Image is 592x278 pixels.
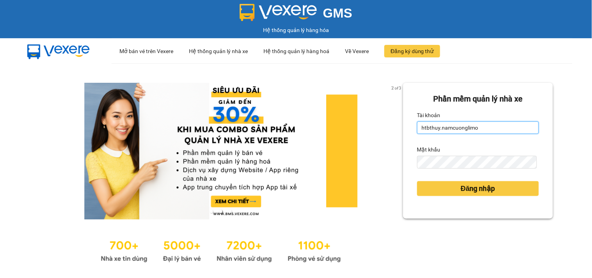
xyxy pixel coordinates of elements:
label: Tài khoản [417,109,441,121]
div: Mở bán vé trên Vexere [119,39,173,64]
div: Hệ thống quản lý hàng hoá [263,39,329,64]
span: Đăng nhập [461,183,495,194]
button: Đăng ký dùng thử [384,45,440,57]
span: GMS [323,6,352,20]
div: Về Vexere [345,39,369,64]
div: Phần mềm quản lý nhà xe [417,93,539,105]
img: logo 2 [240,4,317,21]
img: mbUUG5Q.png [20,38,98,64]
div: Hệ thống quản lý hàng hóa [2,26,590,34]
button: next slide / item [392,83,403,219]
li: slide item 2 [219,210,222,213]
li: slide item 3 [229,210,232,213]
button: Đăng nhập [417,181,539,196]
li: slide item 1 [210,210,213,213]
input: Mật khẩu [417,156,537,168]
a: GMS [240,12,352,18]
p: 2 of 3 [389,83,403,93]
button: previous slide / item [39,83,50,219]
input: Tài khoản [417,121,539,134]
label: Mật khẩu [417,143,441,156]
div: Hệ thống quản lý nhà xe [189,39,248,64]
img: Statistics.png [101,235,341,265]
span: Đăng ký dùng thử [391,47,434,55]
